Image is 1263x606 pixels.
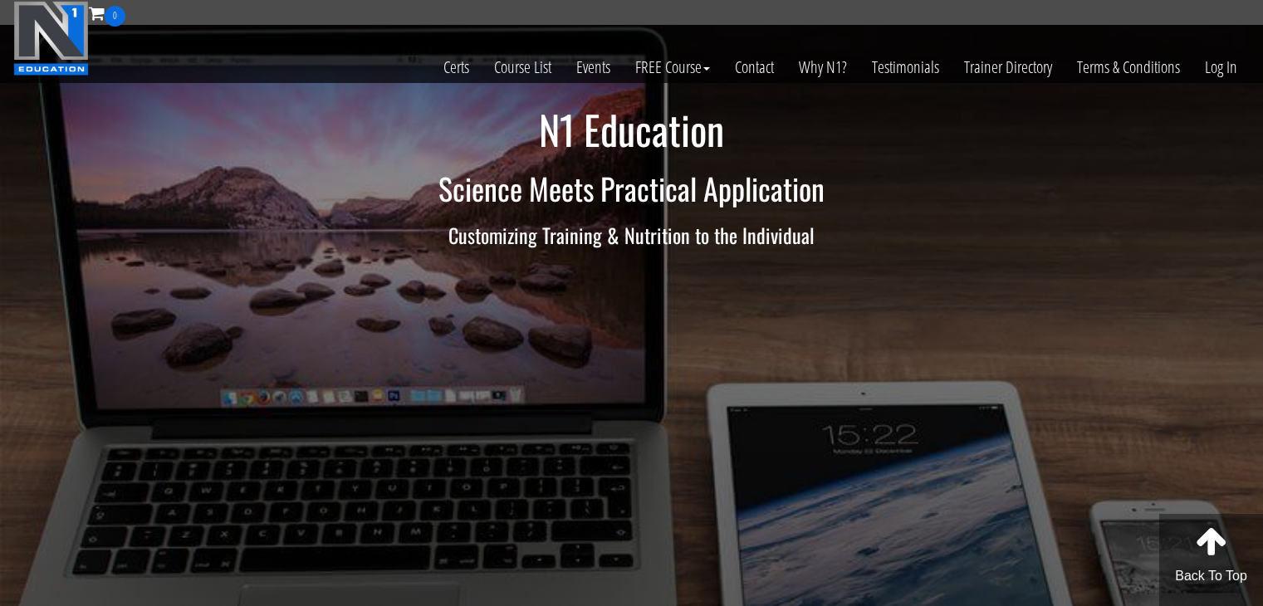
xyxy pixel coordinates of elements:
a: Why N1? [786,27,859,108]
a: Testimonials [859,27,952,108]
a: Course List [482,27,564,108]
span: 0 [105,6,125,27]
a: Trainer Directory [952,27,1065,108]
h1: N1 Education [146,108,1118,152]
a: Certs [431,27,482,108]
a: FREE Course [623,27,722,108]
a: Events [564,27,623,108]
a: Contact [722,27,786,108]
img: n1-education [13,1,89,76]
a: Terms & Conditions [1065,27,1192,108]
a: Log In [1192,27,1250,108]
h2: Science Meets Practical Application [146,172,1118,205]
h3: Customizing Training & Nutrition to the Individual [146,224,1118,246]
a: 0 [89,2,125,24]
